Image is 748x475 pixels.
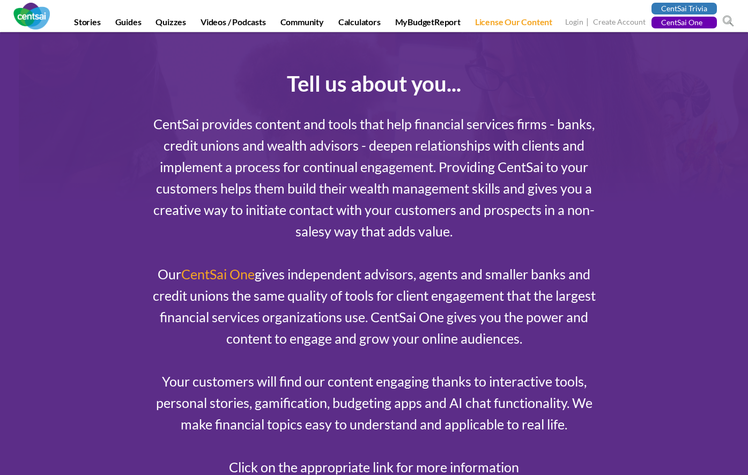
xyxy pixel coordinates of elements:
a: Calculators [332,17,387,32]
a: Community [274,17,330,32]
a: Create Account [593,17,646,28]
a: CentSai Trivia [651,3,717,14]
a: Guides [109,17,148,32]
a: Login [565,17,583,28]
a: CentSai One [651,17,717,28]
span: | [585,16,591,28]
a: Quizzes [149,17,192,32]
a: License Our Content [469,17,559,32]
a: MyBudgetReport [389,17,467,32]
img: CentSai [13,3,50,29]
div: Tell us about you... [69,71,680,97]
a: Stories [68,17,107,32]
a: CentSai One [181,266,255,282]
a: Videos / Podcasts [194,17,272,32]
